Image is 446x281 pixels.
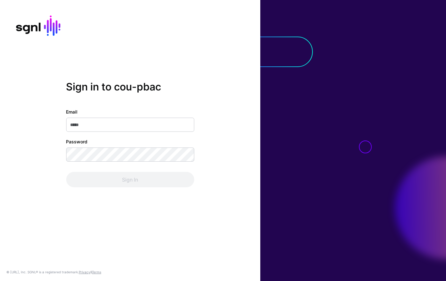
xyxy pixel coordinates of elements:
[66,108,77,115] label: Email
[92,270,101,274] a: Terms
[66,81,194,93] h2: Sign in to cou-pbac
[79,270,90,274] a: Privacy
[6,269,101,275] div: © [URL], Inc. SGNL® is a registered trademark. &
[66,138,87,145] label: Password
